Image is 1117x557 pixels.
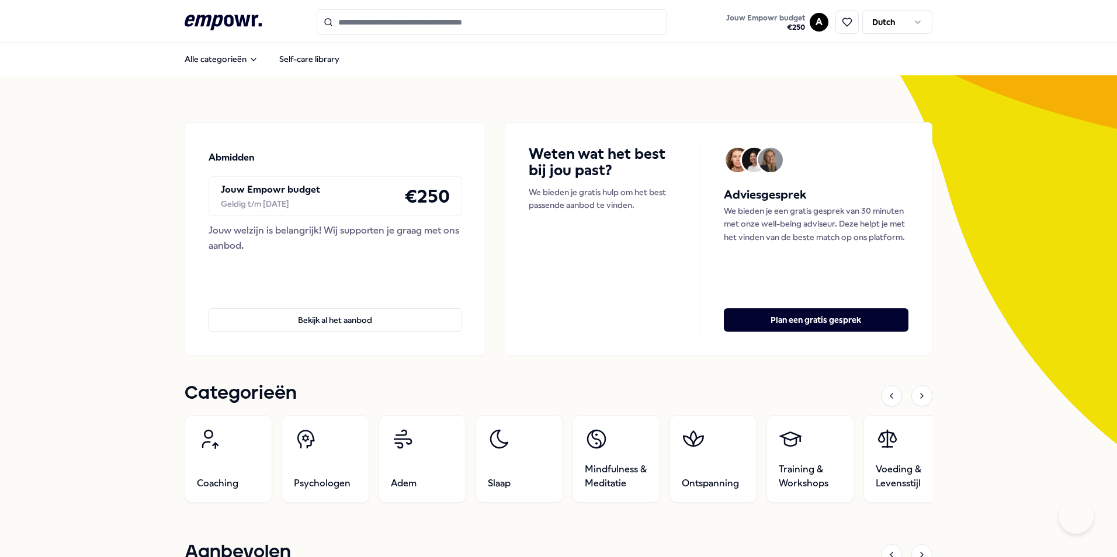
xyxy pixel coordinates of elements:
[488,476,511,490] span: Slaap
[529,146,677,179] h4: Weten wat het best bij jou past?
[585,462,648,490] span: Mindfulness & Meditatie
[724,308,908,332] button: Plan een gratis gesprek
[476,415,563,503] a: Slaap
[810,13,828,32] button: A
[529,186,677,212] p: We bieden je gratis hulp om het best passende aanbod te vinden.
[391,476,417,490] span: Adem
[185,379,297,408] h1: Categorieën
[863,415,951,503] a: Voeding & Levensstijl
[573,415,660,503] a: Mindfulness & Meditatie
[779,462,842,490] span: Training & Workshops
[726,13,805,23] span: Jouw Empowr budget
[758,148,783,172] img: Avatar
[876,462,939,490] span: Voeding & Levensstijl
[1059,499,1094,534] iframe: Help Scout Beacon - Open
[185,415,272,503] a: Coaching
[724,186,908,204] h5: Adviesgesprek
[221,182,320,197] p: Jouw Empowr budget
[724,11,807,34] button: Jouw Empowr budget€250
[742,148,766,172] img: Avatar
[721,10,810,34] a: Jouw Empowr budget€250
[270,47,349,71] a: Self-care library
[209,150,255,165] p: Abmidden
[209,308,462,332] button: Bekijk al het aanbod
[209,223,462,253] div: Jouw welzijn is belangrijk! Wij supporten je graag met ons aanbod.
[726,23,805,32] span: € 250
[175,47,268,71] button: Alle categorieën
[724,204,908,243] p: We bieden je een gratis gesprek van 30 minuten met onze well-being adviseur. Deze helpt je met he...
[221,197,320,210] div: Geldig t/m [DATE]
[404,182,450,211] h4: € 250
[669,415,757,503] a: Ontspanning
[209,290,462,332] a: Bekijk al het aanbod
[766,415,854,503] a: Training & Workshops
[726,148,750,172] img: Avatar
[197,476,238,490] span: Coaching
[175,47,349,71] nav: Main
[317,9,667,35] input: Search for products, categories or subcategories
[294,476,351,490] span: Psychologen
[682,476,739,490] span: Ontspanning
[379,415,466,503] a: Adem
[282,415,369,503] a: Psychologen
